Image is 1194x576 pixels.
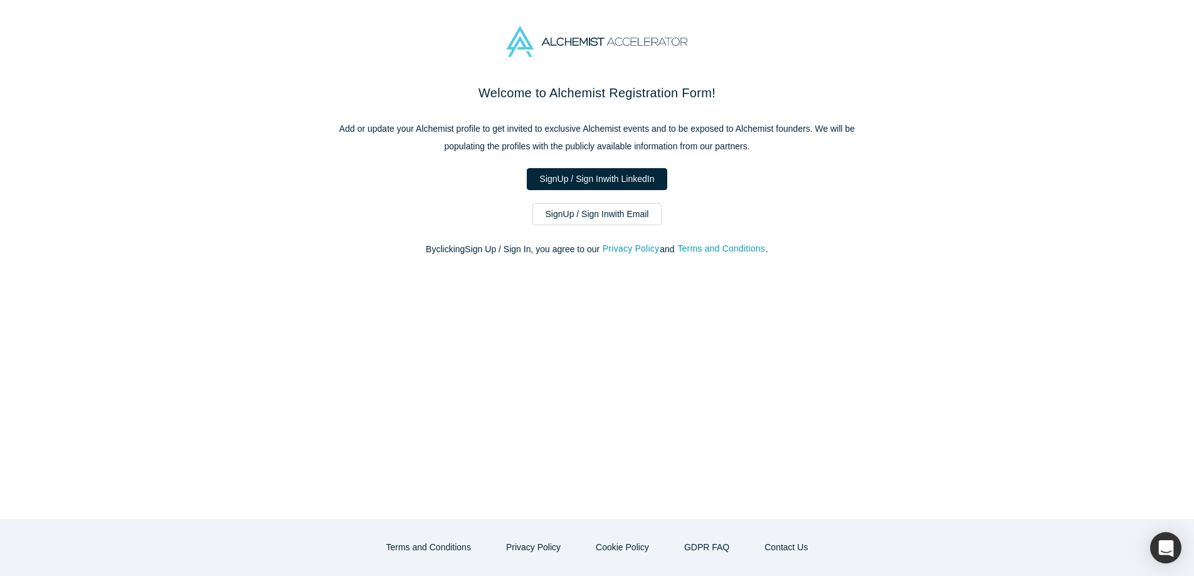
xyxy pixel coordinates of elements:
[602,242,660,256] button: Privacy Policy
[751,536,821,558] button: Contact Us
[334,243,860,256] p: By clicking Sign Up / Sign In , you agree to our and .
[493,536,574,558] button: Privacy Policy
[527,168,668,190] a: SignUp / Sign Inwith LinkedIn
[507,26,687,57] img: Alchemist Accelerator Logo
[671,536,742,558] a: GDPR FAQ
[583,536,662,558] button: Cookie Policy
[373,536,484,558] button: Terms and Conditions
[334,120,860,155] p: Add or update your Alchemist profile to get invited to exclusive Alchemist events and to be expos...
[334,83,860,102] h2: Welcome to Alchemist Registration Form!
[677,242,766,256] button: Terms and Conditions
[532,203,662,225] a: SignUp / Sign Inwith Email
